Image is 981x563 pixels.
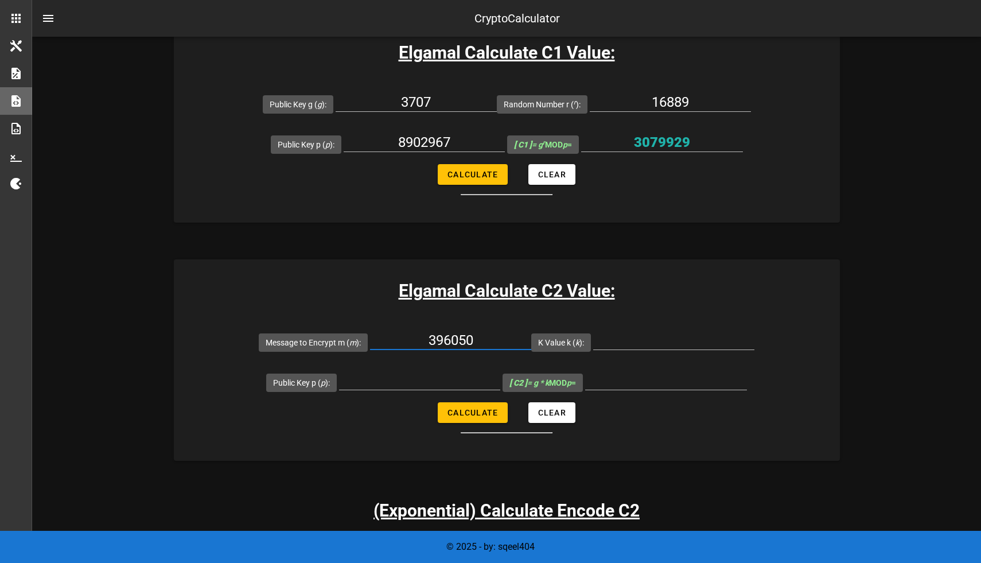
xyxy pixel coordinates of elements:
[509,378,576,387] span: MOD =
[538,408,566,417] span: Clear
[543,139,545,146] sup: r
[438,164,507,185] button: Calculate
[273,377,330,389] label: Public Key p ( ):
[474,10,560,27] div: CryptoCalculator
[174,278,840,304] h3: Elgamal Calculate C2 Value:
[174,40,840,65] h3: Elgamal Calculate C1 Value:
[514,140,532,149] b: [ C1 ]
[528,164,575,185] button: Clear
[538,337,584,348] label: K Value k ( ):
[325,140,330,149] i: p
[34,5,62,32] button: nav-menu-toggle
[373,498,640,523] h3: (Exponential) Calculate Encode C2
[514,140,545,149] i: = g
[504,99,581,110] label: Random Number r ( ):
[270,99,326,110] label: Public Key g ( ):
[567,378,571,387] i: p
[278,139,334,150] label: Public Key p ( ):
[447,170,498,179] span: Calculate
[438,402,507,423] button: Calculate
[538,170,566,179] span: Clear
[446,541,535,552] span: © 2025 - by: sqeel404
[447,408,498,417] span: Calculate
[574,99,576,106] sup: r
[528,402,575,423] button: Clear
[317,100,322,109] i: g
[509,378,549,387] i: = g * k
[509,378,527,387] b: [ C2 ]
[563,140,567,149] i: p
[575,338,579,347] i: k
[514,140,572,149] span: MOD =
[321,378,325,387] i: p
[266,337,361,348] label: Message to Encrypt m ( ):
[349,338,356,347] i: m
